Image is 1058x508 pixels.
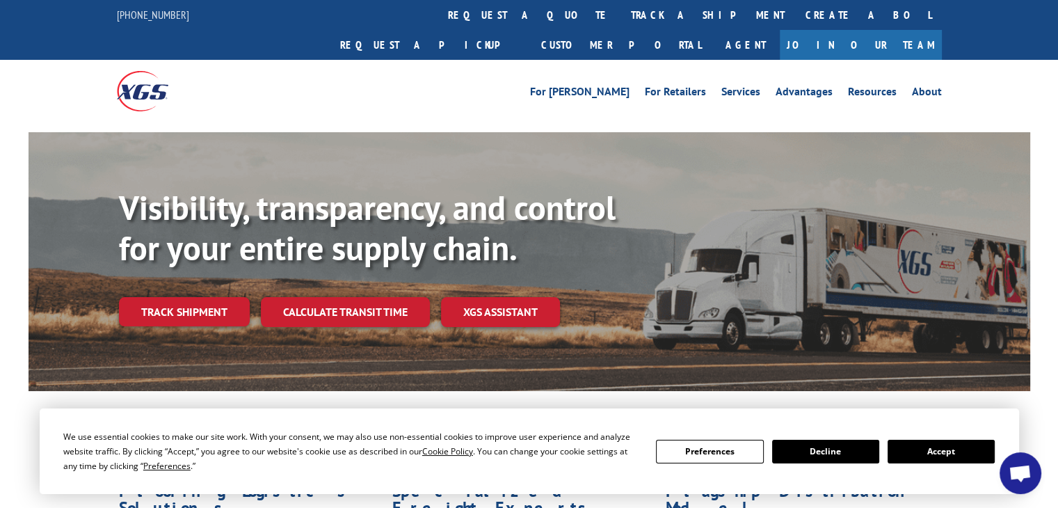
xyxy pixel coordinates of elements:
span: Preferences [143,460,191,472]
button: Accept [888,440,995,463]
a: For Retailers [645,86,706,102]
a: About [912,86,942,102]
a: [PHONE_NUMBER] [117,8,189,22]
a: Services [721,86,760,102]
a: Track shipment [119,297,250,326]
a: Resources [848,86,897,102]
a: Calculate transit time [261,297,430,327]
b: Visibility, transparency, and control for your entire supply chain. [119,186,616,269]
a: Join Our Team [780,30,942,60]
a: XGS ASSISTANT [441,297,560,327]
button: Preferences [656,440,763,463]
a: Advantages [776,86,833,102]
div: Open chat [1000,452,1041,494]
span: Cookie Policy [422,445,473,457]
div: We use essential cookies to make our site work. With your consent, we may also use non-essential ... [63,429,639,473]
button: Decline [772,440,879,463]
a: Request a pickup [330,30,531,60]
a: Customer Portal [531,30,712,60]
a: For [PERSON_NAME] [530,86,630,102]
div: Cookie Consent Prompt [40,408,1019,494]
a: Agent [712,30,780,60]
